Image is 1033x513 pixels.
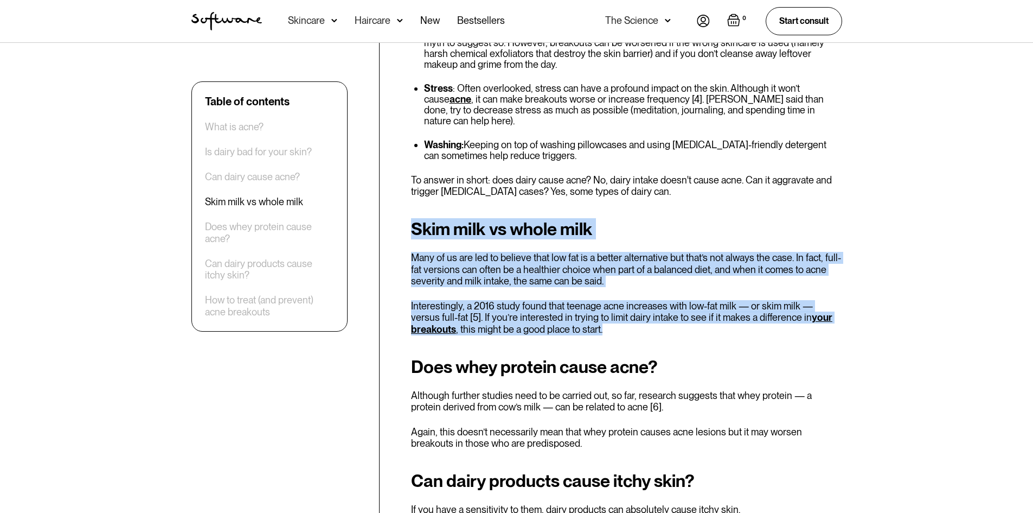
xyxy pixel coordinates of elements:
[740,14,748,23] div: 0
[411,471,842,491] h2: Can dairy products cause itchy skin?
[424,139,464,150] strong: Washing:
[205,146,312,158] a: Is dairy bad for your skin?
[331,15,337,26] img: arrow down
[191,12,262,30] img: Software Logo
[424,83,453,94] strong: Stress
[205,258,334,281] a: Can dairy products cause itchy skin?
[411,252,842,287] p: Many of us are led to believe that low fat is a better alternative but that’s not always the case...
[450,93,471,105] a: acne
[665,15,671,26] img: arrow down
[411,300,842,335] p: Interestingly, a 2016 study found that teenage acne increases with low-fat milk — or skim milk — ...
[605,15,658,26] div: The Science
[397,15,403,26] img: arrow down
[411,312,832,335] a: your breakouts
[411,357,842,377] h2: Does whey protein cause acne?
[205,294,334,318] a: How to treat (and prevent) acne breakouts
[727,14,748,29] a: Open empty cart
[205,95,290,108] div: Table of contents
[411,426,842,449] p: Again, this doesn’t necessarily mean that whey protein causes acne lesions but it may worsen brea...
[205,121,264,133] a: What is acne?
[411,219,842,239] h2: Skim milk vs whole milk
[205,196,303,208] a: Skim milk vs whole milk
[191,12,262,30] a: home
[205,221,334,244] a: Does whey protein cause acne?
[424,140,842,161] li: Keeping on top of washing pillowcases and using [MEDICAL_DATA]-friendly detergent can sometimes h...
[766,7,842,35] a: Start consult
[411,390,842,413] p: Although further studies need to be carried out, so far, research suggests that whey protein — a ...
[288,15,325,26] div: Skincare
[424,27,842,70] li: : Good hygiene doesn't determine whether a person will have acne or not. It’s a damaging myth to ...
[205,171,300,183] a: Can dairy cause acne?
[355,15,390,26] div: Haircare
[424,83,842,126] li: : Often overlooked, stress can have a profound impact on the skin. Although it won’t cause , it c...
[411,174,842,198] p: To answer in short: does dairy cause acne? No, dairy intake doesn't cause acne. Can it aggravate ...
